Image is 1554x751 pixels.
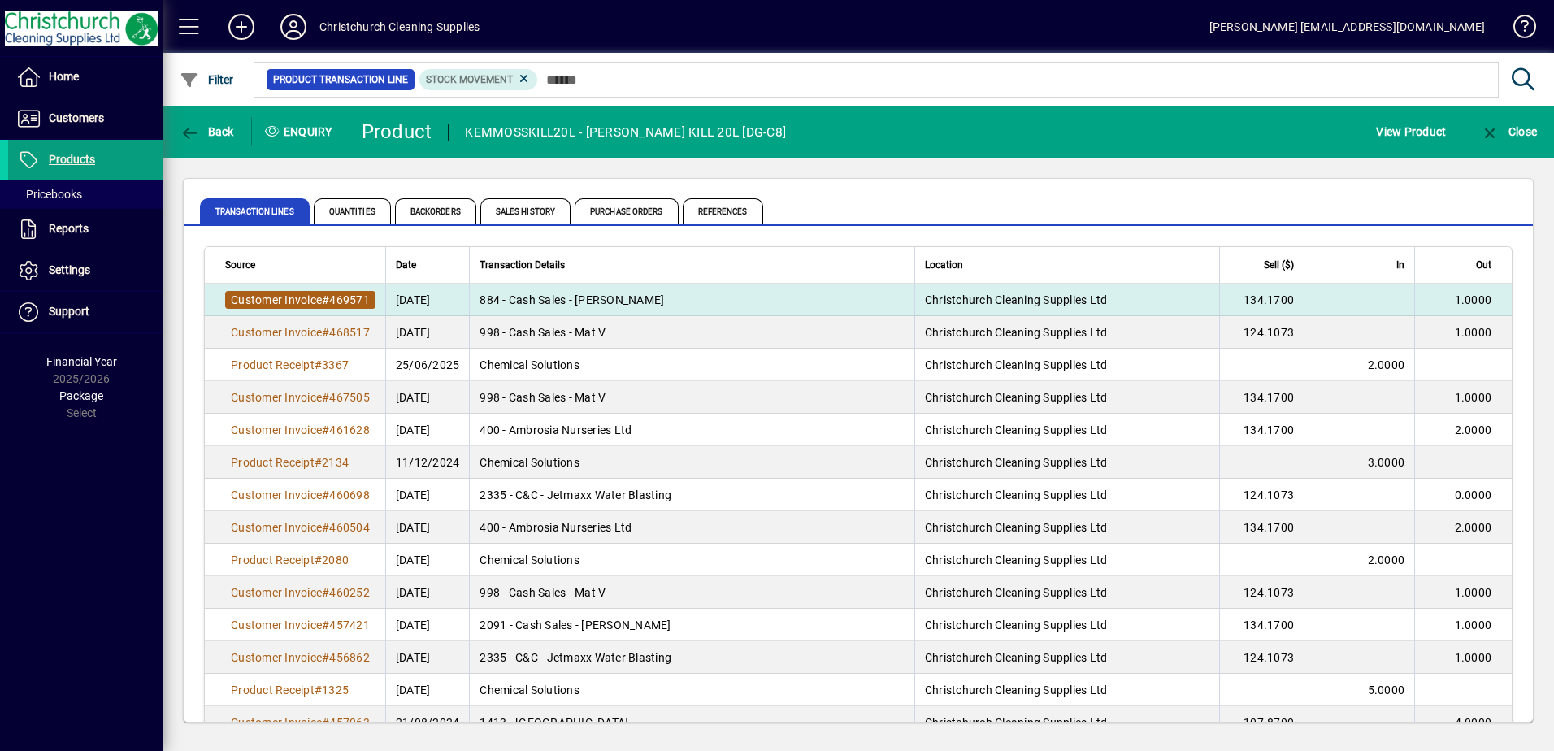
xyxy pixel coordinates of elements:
[322,488,329,501] span: #
[231,456,315,469] span: Product Receipt
[385,349,470,381] td: 25/06/2025
[1219,706,1317,739] td: 107.8700
[1476,256,1491,274] span: Out
[215,12,267,41] button: Add
[225,649,375,666] a: Customer Invoice#456862
[469,609,914,641] td: 2091 - Cash Sales - [PERSON_NAME]
[231,619,322,632] span: Customer Invoice
[925,684,1108,697] span: Christchurch Cleaning Supplies Ltd
[59,389,103,402] span: Package
[1219,316,1317,349] td: 124.1073
[329,651,370,664] span: 456862
[225,291,375,309] a: Customer Invoice#469571
[469,381,914,414] td: 998 - Cash Sales - Mat V
[1230,256,1309,274] div: Sell ($)
[231,423,322,436] span: Customer Invoice
[231,586,322,599] span: Customer Invoice
[315,358,322,371] span: #
[322,619,329,632] span: #
[469,446,914,479] td: Chemical Solutions
[1368,456,1405,469] span: 3.0000
[469,641,914,674] td: 2335 - C&C - Jetmaxx Water Blasting
[8,57,163,98] a: Home
[231,488,322,501] span: Customer Invoice
[225,616,375,634] a: Customer Invoice#457421
[319,14,480,40] div: Christchurch Cleaning Supplies
[1455,423,1492,436] span: 2.0000
[385,544,470,576] td: [DATE]
[925,456,1108,469] span: Christchurch Cleaning Supplies Ltd
[925,256,1209,274] div: Location
[322,553,349,567] span: 2080
[683,198,763,224] span: References
[329,716,370,729] span: 457063
[49,111,104,124] span: Customers
[469,284,914,316] td: 884 - Cash Sales - [PERSON_NAME]
[385,576,470,609] td: [DATE]
[322,326,329,339] span: #
[1455,586,1492,599] span: 1.0000
[225,584,375,601] a: Customer Invoice#460252
[1219,414,1317,446] td: 134.1700
[925,256,963,274] span: Location
[1455,391,1492,404] span: 1.0000
[49,305,89,318] span: Support
[1219,641,1317,674] td: 124.1073
[315,456,322,469] span: #
[329,586,370,599] span: 460252
[225,454,354,471] a: Product Receipt#2134
[49,153,95,166] span: Products
[469,544,914,576] td: Chemical Solutions
[925,716,1108,729] span: Christchurch Cleaning Supplies Ltd
[8,180,163,208] a: Pricebooks
[385,446,470,479] td: 11/12/2024
[322,391,329,404] span: #
[480,198,571,224] span: Sales History
[1368,684,1405,697] span: 5.0000
[8,292,163,332] a: Support
[925,586,1108,599] span: Christchurch Cleaning Supplies Ltd
[322,456,349,469] span: 2134
[322,684,349,697] span: 1325
[575,198,679,224] span: Purchase Orders
[1455,619,1492,632] span: 1.0000
[322,423,329,436] span: #
[1463,117,1554,146] app-page-header-button: Close enquiry
[231,716,322,729] span: Customer Invoice
[925,488,1108,501] span: Christchurch Cleaning Supplies Ltd
[329,391,370,404] span: 467505
[163,117,252,146] app-page-header-button: Back
[315,553,322,567] span: #
[200,198,310,224] span: Transaction Lines
[925,423,1108,436] span: Christchurch Cleaning Supplies Ltd
[329,619,370,632] span: 457421
[46,355,117,368] span: Financial Year
[180,73,234,86] span: Filter
[8,250,163,291] a: Settings
[385,641,470,674] td: [DATE]
[1396,256,1404,274] span: In
[8,209,163,250] a: Reports
[252,119,349,145] div: Enquiry
[396,256,460,274] div: Date
[469,316,914,349] td: 998 - Cash Sales - Mat V
[231,293,322,306] span: Customer Invoice
[1368,358,1405,371] span: 2.0000
[322,293,329,306] span: #
[1219,609,1317,641] td: 134.1700
[1219,284,1317,316] td: 134.1700
[322,521,329,534] span: #
[322,716,329,729] span: #
[396,256,416,274] span: Date
[385,706,470,739] td: 21/08/2024
[1209,14,1485,40] div: [PERSON_NAME] [EMAIL_ADDRESS][DOMAIN_NAME]
[225,389,375,406] a: Customer Invoice#467505
[385,674,470,706] td: [DATE]
[225,356,354,374] a: Product Receipt#3367
[329,326,370,339] span: 468517
[1455,488,1492,501] span: 0.0000
[231,358,315,371] span: Product Receipt
[925,651,1108,664] span: Christchurch Cleaning Supplies Ltd
[314,198,391,224] span: Quantities
[8,98,163,139] a: Customers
